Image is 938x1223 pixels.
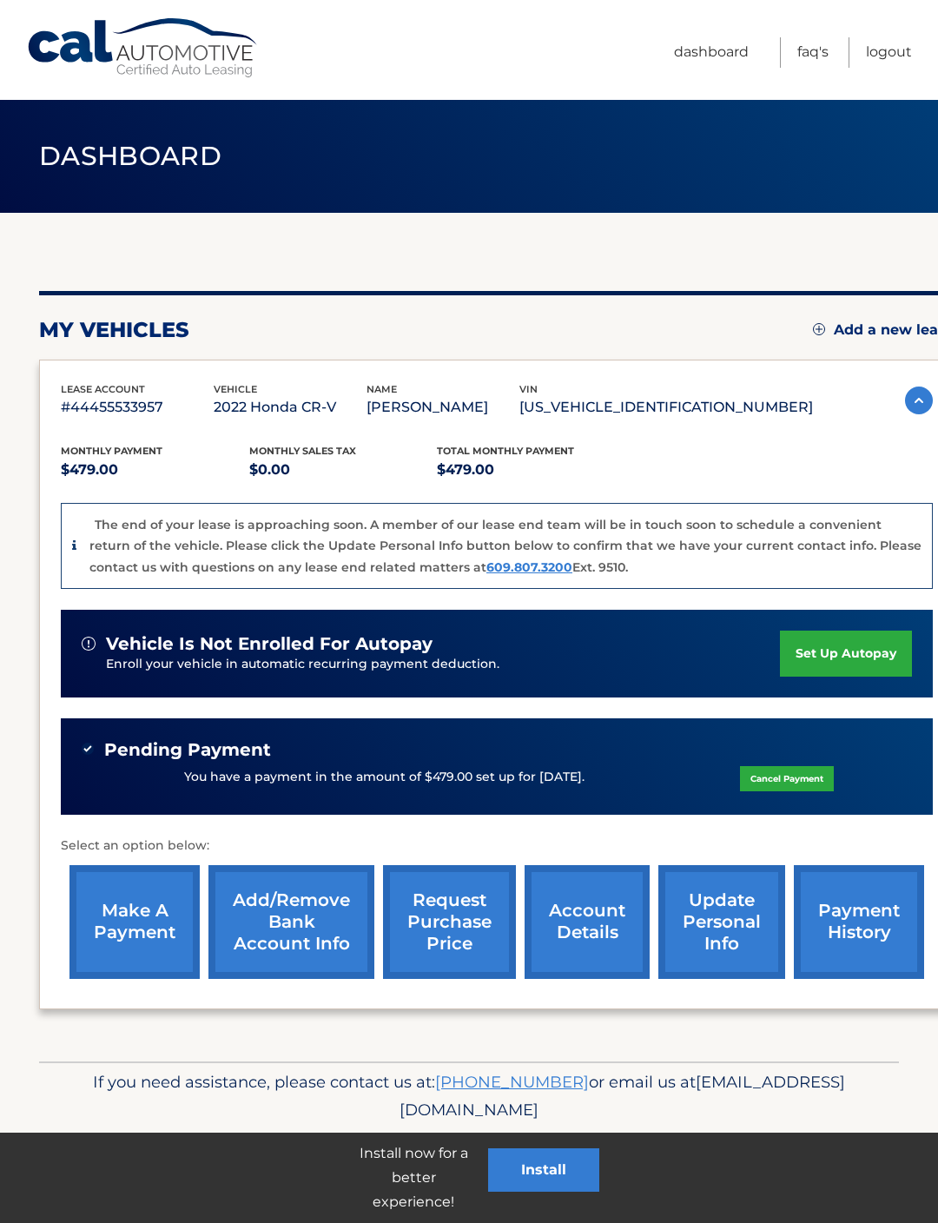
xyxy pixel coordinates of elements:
p: [US_VEHICLE_IDENTIFICATION_NUMBER] [519,395,813,420]
span: vin [519,383,538,395]
span: vehicle is not enrolled for autopay [106,633,433,655]
a: account details [525,865,650,979]
span: vehicle [214,383,257,395]
a: Cal Automotive [26,17,261,79]
a: Add/Remove bank account info [208,865,374,979]
p: #44455533957 [61,395,214,420]
p: The end of your lease is approaching soon. A member of our lease end team will be in touch soon t... [89,517,921,575]
p: $0.00 [249,458,438,482]
a: FAQ's [797,37,829,68]
a: Logout [866,37,912,68]
p: 2022 Honda CR-V [214,395,367,420]
h2: my vehicles [39,317,189,343]
span: Monthly sales Tax [249,445,356,457]
p: Install now for a better experience! [339,1141,488,1214]
span: Dashboard [39,140,221,172]
a: set up autopay [780,631,912,677]
img: alert-white.svg [82,637,96,651]
span: lease account [61,383,145,395]
img: check-green.svg [82,743,94,755]
a: request purchase price [383,865,516,979]
p: [PERSON_NAME] [367,395,519,420]
a: payment history [794,865,924,979]
span: Total Monthly Payment [437,445,574,457]
a: Dashboard [674,37,749,68]
p: Select an option below: [61,836,933,856]
p: You have a payment in the amount of $479.00 set up for [DATE]. [184,768,585,787]
a: 609.807.3200 [486,559,572,575]
span: Monthly Payment [61,445,162,457]
a: Cancel Payment [740,766,834,791]
a: [PHONE_NUMBER] [435,1072,589,1092]
img: add.svg [813,323,825,335]
button: Install [488,1148,599,1192]
p: $479.00 [437,458,625,482]
a: make a payment [69,865,200,979]
span: name [367,383,397,395]
a: update personal info [658,865,785,979]
span: Pending Payment [104,739,271,761]
p: $479.00 [61,458,249,482]
img: accordion-active.svg [905,387,933,414]
p: If you need assistance, please contact us at: or email us at [65,1068,873,1124]
p: Enroll your vehicle in automatic recurring payment deduction. [106,655,780,674]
